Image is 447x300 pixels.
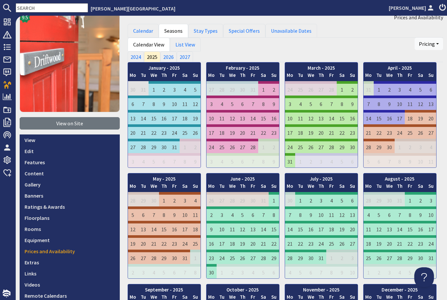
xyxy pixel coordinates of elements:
th: Th [395,72,405,81]
th: Th [159,72,170,81]
td: 27 [217,192,227,206]
td: 10 [415,153,426,168]
a: Calendar View [128,38,170,51]
td: 8 [258,153,269,168]
td: 3 [206,153,217,168]
a: Unavailable Dates [265,24,317,38]
th: We [227,183,238,192]
td: 23 [384,124,395,139]
td: 26 [306,139,316,153]
td: 13 [316,110,327,124]
th: Tu [138,183,149,192]
th: Sa [180,72,190,81]
td: 27 [316,139,327,153]
th: We [149,72,159,81]
th: Tu [217,183,227,192]
td: 24 [169,124,180,139]
input: SEARCH [16,3,88,12]
img: staytech_i_w-64f4e8e9ee0a9c174fd5317b4b171b261742d2d393467e5bdba4413f4f884c10.svg [3,290,10,297]
td: 13 [426,96,436,110]
a: Videos [20,279,120,290]
a: Floorplans [20,212,120,223]
th: Su [347,72,358,81]
td: 28 [138,139,149,153]
td: 24 [285,81,295,96]
td: 26 [206,192,217,206]
td: 20 [128,124,138,139]
td: 9 [269,96,279,110]
td: 31 [138,81,149,96]
td: 20 [238,124,248,139]
td: 31 [248,81,258,96]
td: 3 [395,81,405,96]
td: 2 [159,81,170,96]
td: 7 [364,96,374,110]
td: 3 [285,96,295,110]
th: Th [159,183,170,192]
td: 27 [316,81,327,96]
td: 25 [405,124,415,139]
td: 1 [258,139,269,153]
td: 8 [374,96,384,110]
td: 14 [364,110,374,124]
th: Sa [337,183,347,192]
td: 31 [364,81,374,96]
th: March - 2025 [285,62,358,72]
td: 30 [128,81,138,96]
td: 8 [337,96,347,110]
td: 8 [180,153,190,168]
td: 21 [138,124,149,139]
img: Driftwood's icon [20,12,120,112]
td: 12 [415,96,426,110]
td: 20 [426,110,436,124]
td: 3 [316,192,327,206]
td: 1 [405,192,415,206]
td: 24 [395,124,405,139]
td: 17 [395,110,405,124]
th: Mo [206,72,217,81]
td: 6 [374,153,384,168]
th: Sa [180,183,190,192]
th: Tu [374,183,384,192]
td: 19 [190,110,201,124]
a: View [20,134,120,146]
td: 29 [374,192,384,206]
td: 28 [326,139,337,153]
th: Th [238,183,248,192]
iframe: Toggle Customer Support [414,267,434,287]
td: 2 [269,81,279,96]
td: 11 [180,96,190,110]
th: We [306,183,316,192]
td: 16 [384,110,395,124]
td: 16 [269,110,279,124]
td: 3 [206,96,217,110]
td: 6 [316,96,327,110]
td: 10 [395,96,405,110]
td: 17 [169,110,180,124]
td: 5 [415,81,426,96]
td: 4 [217,153,227,168]
th: Th [316,183,327,192]
th: Tu [295,183,306,192]
td: 29 [238,192,248,206]
td: 30 [347,139,358,153]
th: Sa [337,72,347,81]
td: 16 [347,110,358,124]
td: 11 [405,96,415,110]
td: 28 [227,192,238,206]
a: 2024 [128,51,144,62]
td: 29 [337,139,347,153]
td: 7 [384,153,395,168]
td: 27 [238,139,248,153]
td: 1 [269,192,279,206]
td: 7 [149,206,159,221]
td: 28 [128,192,138,206]
td: 3 [415,139,426,153]
a: Equipment [20,235,120,246]
td: 29 [138,192,149,206]
td: 11 [426,153,436,168]
td: 22 [337,124,347,139]
td: 5 [128,206,138,221]
td: 4 [405,81,415,96]
td: 18 [180,110,190,124]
